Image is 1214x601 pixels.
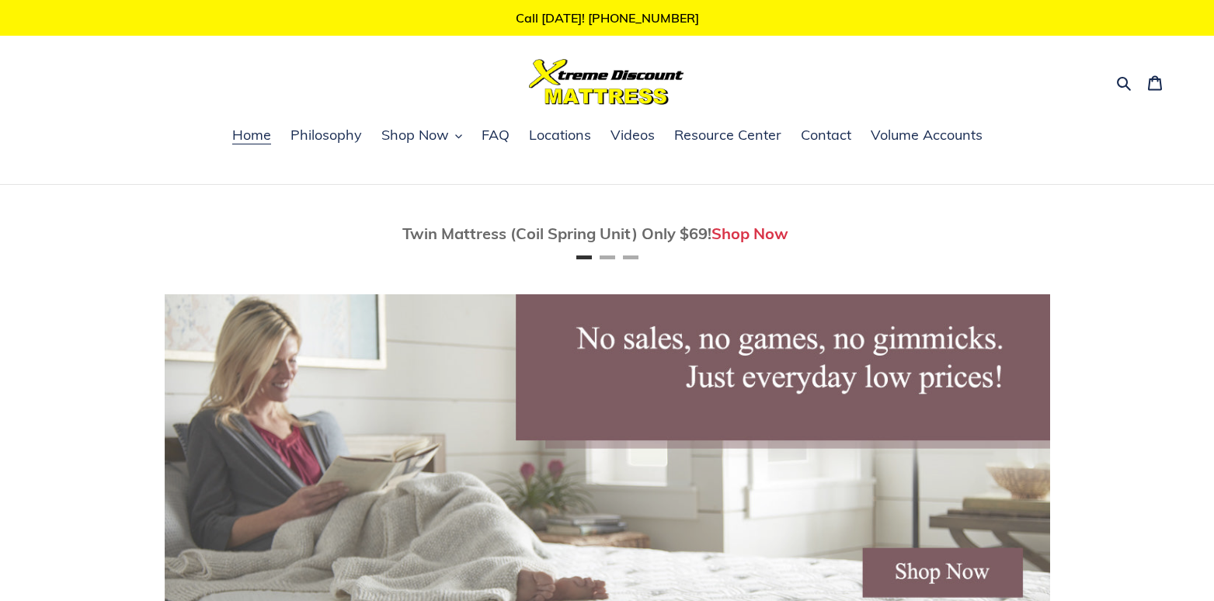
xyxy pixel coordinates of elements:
[871,126,983,144] span: Volume Accounts
[576,255,592,259] button: Page 1
[674,126,781,144] span: Resource Center
[482,126,510,144] span: FAQ
[374,124,470,148] button: Shop Now
[600,255,615,259] button: Page 2
[402,224,711,243] span: Twin Mattress (Coil Spring Unit) Only $69!
[711,224,788,243] a: Shop Now
[793,124,859,148] a: Contact
[521,124,599,148] a: Locations
[283,124,370,148] a: Philosophy
[224,124,279,148] a: Home
[381,126,449,144] span: Shop Now
[603,124,663,148] a: Videos
[232,126,271,144] span: Home
[801,126,851,144] span: Contact
[863,124,990,148] a: Volume Accounts
[474,124,517,148] a: FAQ
[610,126,655,144] span: Videos
[529,126,591,144] span: Locations
[623,255,638,259] button: Page 3
[666,124,789,148] a: Resource Center
[290,126,362,144] span: Philosophy
[529,59,684,105] img: Xtreme Discount Mattress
